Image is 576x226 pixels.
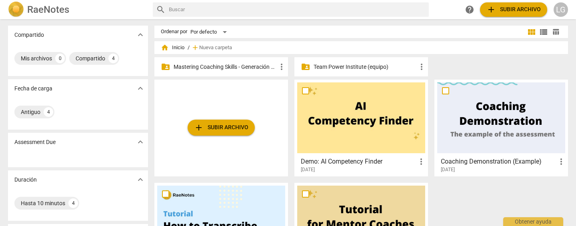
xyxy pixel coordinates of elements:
span: Subir archivo [486,5,541,14]
a: Coaching Demonstration (Example)[DATE] [437,82,565,173]
span: Nueva carpeta [199,45,232,51]
h3: Demo: AI Competency Finder [301,157,416,166]
img: Logo [8,2,24,18]
span: expand_more [136,84,145,93]
button: Tabla [550,26,562,38]
button: Cuadrícula [526,26,538,38]
div: Hasta 10 minutos [21,199,65,207]
span: more_vert [556,157,566,166]
span: help [465,5,474,14]
a: LogoRaeNotes [8,2,146,18]
span: add [486,5,496,14]
div: 0 [55,54,65,63]
h2: RaeNotes [27,4,69,15]
span: more_vert [416,157,426,166]
span: expand_more [136,137,145,147]
span: expand_more [136,175,145,184]
button: Mostrar más [134,29,146,41]
button: Mostrar más [134,174,146,186]
button: Subir [480,2,547,17]
div: 4 [68,198,78,208]
p: Compartido [14,31,44,39]
span: folder_shared [161,62,170,72]
h3: Coaching Demonstration (Example) [441,157,556,166]
span: [DATE] [441,166,455,173]
p: Team Power Institute (equipo) [314,63,417,71]
div: Compartido [76,54,105,62]
a: Obtener ayuda [462,2,477,17]
span: expand_more [136,30,145,40]
button: Lista [538,26,550,38]
button: LG [554,2,568,17]
span: / [188,45,190,51]
span: add [194,123,204,132]
span: more_vert [417,62,426,72]
p: Fecha de carga [14,84,52,93]
span: folder_shared [301,62,310,72]
span: Subir archivo [194,123,248,132]
button: Mostrar más [134,82,146,94]
span: search [156,5,166,14]
div: 4 [108,54,118,63]
div: Mis archivos [21,54,52,62]
p: Assessment Due [14,138,56,146]
input: Buscar [169,3,426,16]
button: Subir [188,120,255,136]
div: Obtener ayuda [503,217,563,226]
span: [DATE] [301,166,315,173]
span: view_module [527,27,536,37]
span: more_vert [277,62,286,72]
a: Demo: AI Competency Finder[DATE] [297,82,425,173]
span: Inicio [161,44,184,52]
p: Duración [14,176,37,184]
div: 4 [44,107,53,117]
span: view_list [539,27,548,37]
span: add [191,44,199,52]
span: home [161,44,169,52]
button: Mostrar más [134,136,146,148]
div: Antiguo [21,108,40,116]
span: table_chart [552,28,560,36]
p: Mastering Coaching Skills - Generación 31 [174,63,277,71]
div: Por defecto [190,26,230,38]
div: Ordenar por [161,29,187,35]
